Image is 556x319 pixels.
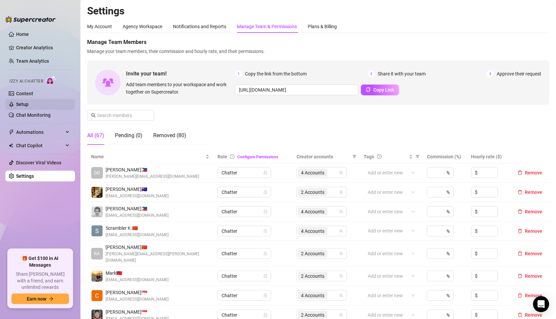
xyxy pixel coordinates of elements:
span: [PERSON_NAME] 🇸🇬 [106,289,169,296]
span: lock [263,210,267,214]
span: Chatter [222,207,267,217]
span: lock [263,313,267,317]
span: Invite your team! [126,69,235,78]
span: lock [263,229,267,233]
div: Plans & Billing [308,23,337,30]
span: Remove [525,209,543,214]
a: Chat Monitoring [16,112,51,118]
span: 2 Accounts [298,250,327,258]
span: Automations [16,127,64,138]
span: [EMAIL_ADDRESS][DOMAIN_NAME] [106,212,169,219]
a: Creator Analytics [16,42,70,53]
span: RA [94,250,100,257]
span: question-circle [377,154,382,159]
a: Discover Viral Videos [16,160,61,165]
span: delete [518,313,522,317]
span: Copy the link from the bottom [245,70,307,77]
span: lock [263,274,267,278]
span: [PERSON_NAME] 🇵🇭 [106,166,199,173]
span: delete [518,170,522,175]
button: Remove [515,311,545,319]
span: 4 Accounts [301,227,324,235]
h2: Settings [87,5,549,17]
button: Remove [515,250,545,258]
span: team [339,274,343,278]
span: Izzy AI Chatter [9,78,43,85]
span: Share [PERSON_NAME] with a friend, and earn unlimited rewards [11,271,69,291]
span: Role [218,154,227,159]
span: Chatter [222,168,267,178]
span: delete [518,229,522,233]
span: lock [263,294,267,298]
span: [EMAIL_ADDRESS][DOMAIN_NAME] [106,296,169,303]
span: 1 [235,70,242,77]
span: Name [91,153,204,160]
span: Remove [525,228,543,234]
span: lock [263,190,267,194]
span: search [91,113,96,118]
span: team [339,313,343,317]
span: delete [518,251,522,256]
span: 2 Accounts [301,250,324,257]
div: Open Intercom Messenger [533,296,549,312]
span: 4 Accounts [298,291,327,300]
span: 3 [487,70,494,77]
span: Chatter [222,249,267,259]
span: 2 Accounts [301,189,324,196]
span: Copy Link [373,87,394,93]
div: Removed (80) [153,131,186,140]
img: Mark [91,271,103,282]
span: [PERSON_NAME][EMAIL_ADDRESS][PERSON_NAME][DOMAIN_NAME] [106,251,209,264]
span: 2 Accounts [301,272,324,280]
span: 4 Accounts [298,208,327,216]
span: Chatter [222,290,267,301]
span: 2 Accounts [298,311,327,319]
span: Tags [364,153,374,160]
span: DO [94,169,100,176]
span: 2 Accounts [298,272,327,280]
span: [PERSON_NAME] 🇦🇺 [106,185,169,193]
span: delete [518,190,522,195]
button: Earn nowarrow-right [11,294,69,304]
img: deia jane boiser [91,187,103,198]
span: team [339,229,343,233]
span: team [339,171,343,175]
span: Mark 🇹🇼 [106,269,169,277]
img: Chat Copilot [9,143,13,148]
span: [EMAIL_ADDRESS][DOMAIN_NAME] [106,232,169,238]
span: delete [518,209,522,214]
img: Audrey Elaine [91,206,103,217]
span: thunderbolt [9,129,14,135]
span: 4 Accounts [301,169,324,176]
span: delete [518,293,522,298]
button: Remove [515,169,545,177]
span: Remove [525,251,543,256]
span: [EMAIL_ADDRESS][DOMAIN_NAME] [106,277,169,283]
span: filter [353,155,357,159]
span: 🎁 Get $100 in AI Messages [11,255,69,268]
span: 2 [368,70,375,77]
img: AI Chatter [46,75,56,85]
button: Remove [515,291,545,300]
span: Remove [525,293,543,298]
span: arrow-right [49,297,54,301]
span: filter [414,152,421,162]
a: Settings [16,173,34,179]
span: [PERSON_NAME][EMAIL_ADDRESS][DOMAIN_NAME] [106,173,199,180]
a: Setup [16,102,28,107]
span: info-circle [230,154,235,159]
span: 4 Accounts [298,227,327,235]
a: Content [16,91,33,96]
span: Remove [525,273,543,279]
span: Approve their request [497,70,541,77]
span: Remove [525,190,543,195]
span: Share it with your team [378,70,426,77]
span: Manage Team Members [87,38,549,46]
th: Name [87,150,213,163]
span: team [339,294,343,298]
span: delete [518,274,522,278]
span: filter [351,152,358,162]
button: Copy Link [361,85,399,95]
button: Remove [515,272,545,280]
img: logo-BBDzfeDw.svg [5,16,56,23]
